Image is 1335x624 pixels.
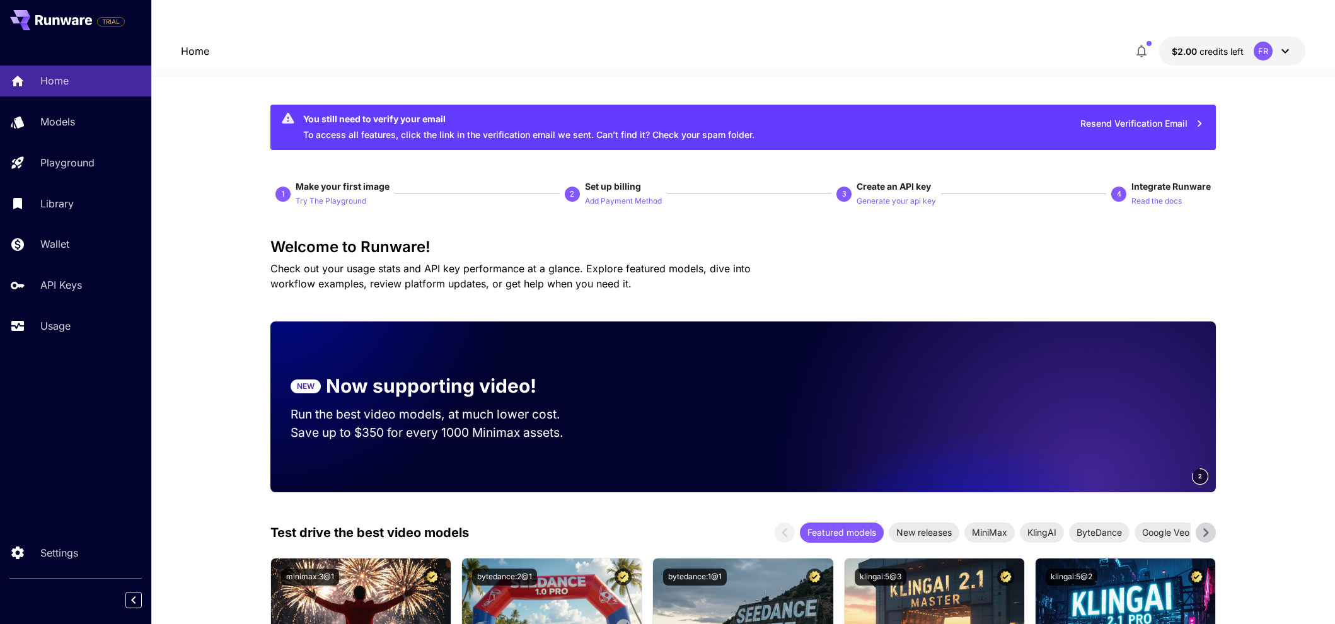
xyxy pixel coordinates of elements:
[40,73,69,88] p: Home
[1073,111,1211,137] button: Resend Verification Email
[270,238,1216,256] h3: Welcome to Runware!
[135,589,151,611] div: Collapse sidebar
[40,236,69,251] p: Wallet
[1135,526,1197,539] span: Google Veo
[1172,45,1244,58] div: $2.00
[1069,523,1130,543] div: ByteDance
[281,188,286,200] p: 1
[615,569,632,586] button: Certified Model – Vetted for best performance and includes a commercial license.
[1046,569,1097,586] button: klingai:5@2
[889,523,959,543] div: New releases
[857,193,936,208] button: Generate your api key
[1199,46,1244,57] span: credits left
[1069,526,1130,539] span: ByteDance
[585,195,662,207] p: Add Payment Method
[40,545,78,560] p: Settings
[291,405,584,424] p: Run the best video models, at much lower cost.
[1254,42,1273,61] div: FR
[964,523,1015,543] div: MiniMax
[98,17,124,26] span: TRIAL
[1172,46,1199,57] span: $2.00
[1131,181,1211,192] span: Integrate Runware
[1131,193,1182,208] button: Read the docs
[40,155,95,170] p: Playground
[181,43,209,59] a: Home
[270,523,469,542] p: Test drive the best video models
[291,424,584,442] p: Save up to $350 for every 1000 Minimax assets.
[297,381,315,392] p: NEW
[1131,195,1182,207] p: Read the docs
[800,523,884,543] div: Featured models
[40,318,71,333] p: Usage
[296,193,366,208] button: Try The Playground
[303,112,754,125] div: You still need to verify your email
[1135,523,1197,543] div: Google Veo
[855,569,906,586] button: klingai:5@3
[842,188,847,200] p: 3
[964,526,1015,539] span: MiniMax
[997,569,1014,586] button: Certified Model – Vetted for best performance and includes a commercial license.
[181,43,209,59] nav: breadcrumb
[270,262,751,290] span: Check out your usage stats and API key performance at a glance. Explore featured models, dive int...
[40,196,74,211] p: Library
[472,569,537,586] button: bytedance:2@1
[857,181,931,192] span: Create an API key
[125,592,142,608] button: Collapse sidebar
[97,14,125,29] span: Add your payment card to enable full platform functionality.
[806,569,823,586] button: Certified Model – Vetted for best performance and includes a commercial license.
[281,569,339,586] button: minimax:3@1
[857,195,936,207] p: Generate your api key
[1159,37,1305,66] button: $2.00FR
[424,569,441,586] button: Certified Model – Vetted for best performance and includes a commercial license.
[1117,188,1121,200] p: 4
[889,526,959,539] span: New releases
[326,372,536,400] p: Now supporting video!
[585,181,641,192] span: Set up billing
[1020,523,1064,543] div: KlingAI
[296,195,366,207] p: Try The Playground
[1188,569,1205,586] button: Certified Model – Vetted for best performance and includes a commercial license.
[570,188,574,200] p: 2
[663,569,727,586] button: bytedance:1@1
[1198,471,1202,481] span: 2
[40,277,82,292] p: API Keys
[303,108,754,146] div: To access all features, click the link in the verification email we sent. Can’t find it? Check yo...
[1020,526,1064,539] span: KlingAI
[40,114,75,129] p: Models
[800,526,884,539] span: Featured models
[296,181,390,192] span: Make your first image
[585,193,662,208] button: Add Payment Method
